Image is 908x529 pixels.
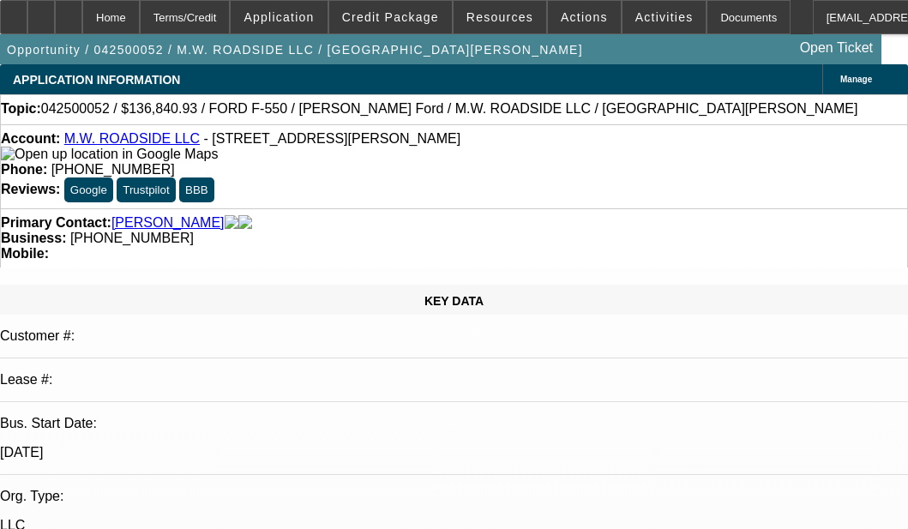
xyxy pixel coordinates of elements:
[329,1,452,33] button: Credit Package
[454,1,546,33] button: Resources
[64,177,113,202] button: Google
[1,231,66,245] strong: Business:
[1,147,218,162] img: Open up location in Google Maps
[231,1,327,33] button: Application
[342,10,439,24] span: Credit Package
[225,215,238,231] img: facebook-icon.png
[635,10,694,24] span: Activities
[1,101,41,117] strong: Topic:
[244,10,314,24] span: Application
[117,177,175,202] button: Trustpilot
[1,162,47,177] strong: Phone:
[51,162,175,177] span: [PHONE_NUMBER]
[1,215,111,231] strong: Primary Contact:
[1,182,60,196] strong: Reviews:
[203,131,460,146] span: - [STREET_ADDRESS][PERSON_NAME]
[7,43,583,57] span: Opportunity / 042500052 / M.W. ROADSIDE LLC / [GEOGRAPHIC_DATA][PERSON_NAME]
[13,73,180,87] span: APPLICATION INFORMATION
[466,10,533,24] span: Resources
[64,131,200,146] a: M.W. ROADSIDE LLC
[561,10,608,24] span: Actions
[424,294,484,308] span: KEY DATA
[1,131,60,146] strong: Account:
[840,75,872,84] span: Manage
[1,147,218,161] a: View Google Maps
[548,1,621,33] button: Actions
[70,231,194,245] span: [PHONE_NUMBER]
[622,1,707,33] button: Activities
[238,215,252,231] img: linkedin-icon.png
[41,101,858,117] span: 042500052 / $136,840.93 / FORD F-550 / [PERSON_NAME] Ford / M.W. ROADSIDE LLC / [GEOGRAPHIC_DATA]...
[111,215,225,231] a: [PERSON_NAME]
[1,246,49,261] strong: Mobile:
[793,33,880,63] a: Open Ticket
[179,177,214,202] button: BBB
